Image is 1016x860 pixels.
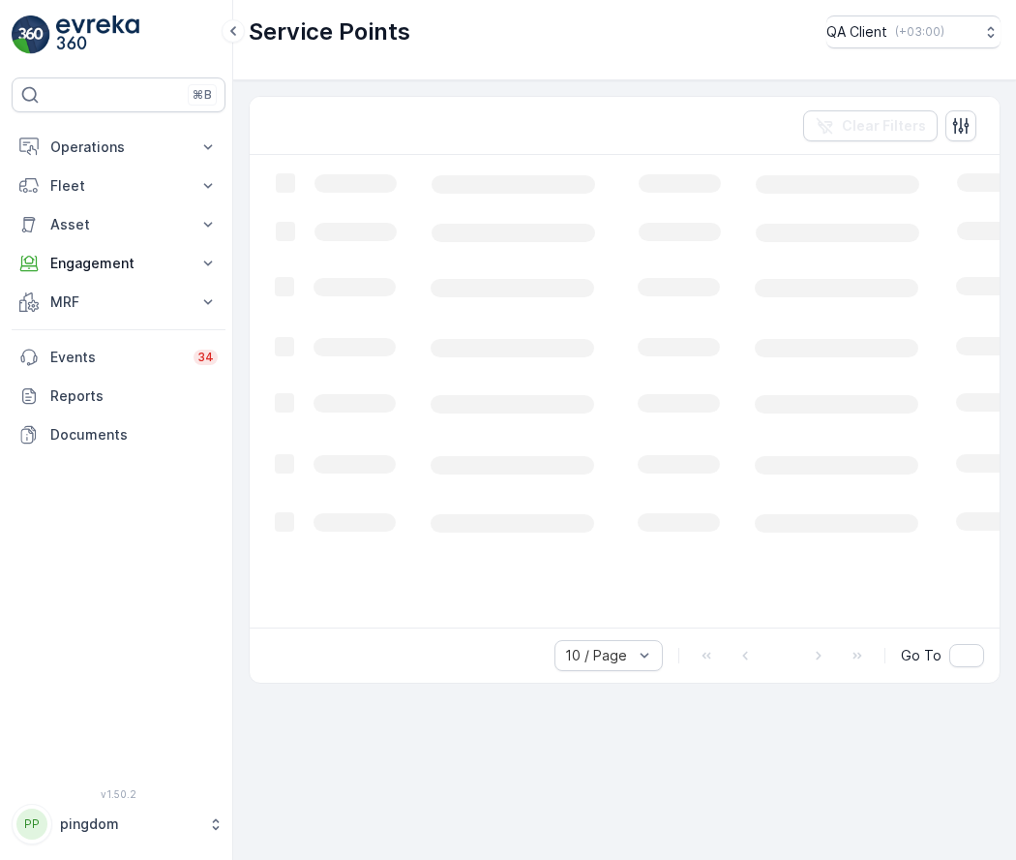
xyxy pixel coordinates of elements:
a: Documents [12,415,225,454]
button: Asset [12,205,225,244]
img: logo_light-DOdMpM7g.png [56,15,139,54]
p: Events [50,348,182,367]
p: Clear Filters [842,116,926,136]
p: Engagement [50,254,187,273]
button: Operations [12,128,225,167]
button: Clear Filters [803,110,938,141]
p: QA Client [826,22,887,42]
p: 34 [197,350,214,365]
button: Fleet [12,167,225,205]
button: MRF [12,283,225,322]
button: Engagement [12,244,225,283]
a: Events34 [12,338,225,377]
button: PPpingdom [12,804,225,845]
p: MRF [50,292,187,312]
img: logo [12,15,50,54]
p: Asset [50,215,187,234]
p: Reports [50,386,218,406]
p: Fleet [50,176,187,196]
p: Documents [50,425,218,445]
span: Go To [901,646,941,665]
p: Operations [50,138,187,157]
p: ⌘B [193,87,212,103]
span: v 1.50.2 [12,788,225,800]
div: PP [16,809,47,840]
p: Service Points [249,16,410,47]
p: ( +03:00 ) [895,24,944,40]
p: pingdom [60,814,198,834]
a: Reports [12,377,225,415]
button: QA Client(+03:00) [826,15,1001,48]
